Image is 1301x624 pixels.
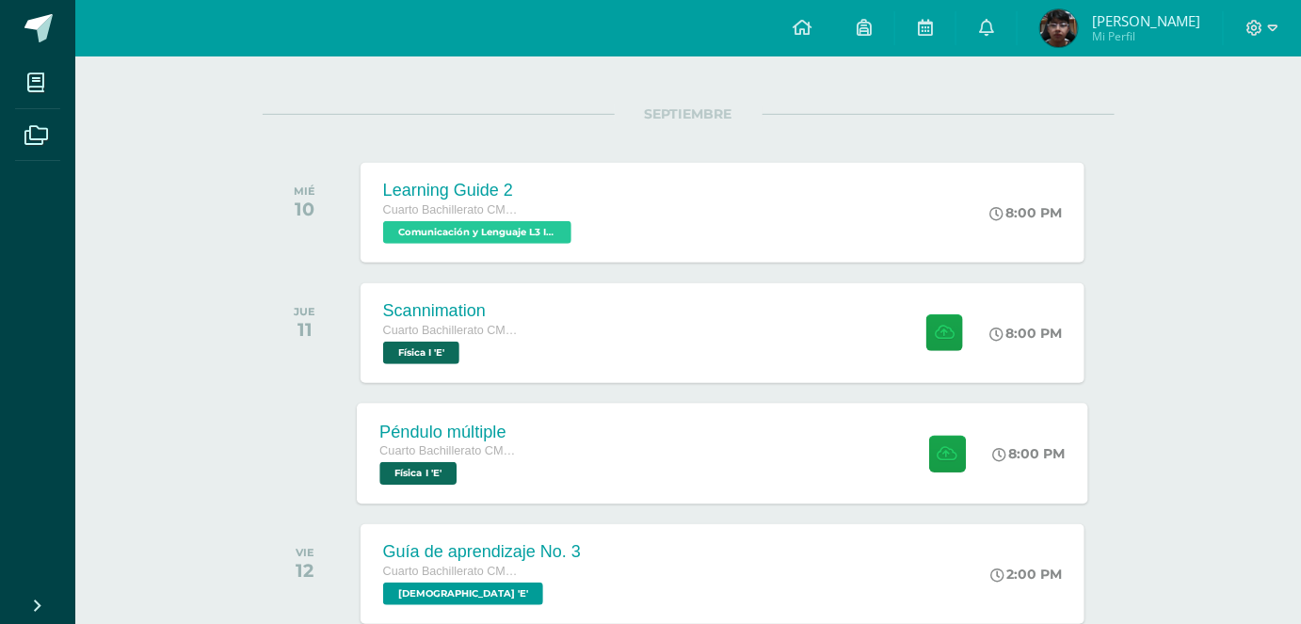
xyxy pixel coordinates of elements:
[383,203,524,216] span: Cuarto Bachillerato CMP Bachillerato en CCLL con Orientación en Computación
[990,566,1062,583] div: 2:00 PM
[383,542,581,562] div: Guía de aprendizaje No. 3
[992,445,1066,462] div: 8:00 PM
[379,462,457,485] span: Física I 'E'
[383,324,524,337] span: Cuarto Bachillerato CMP Bachillerato en CCLL con Orientación en Computación
[296,559,314,582] div: 12
[379,422,522,441] div: Péndulo múltiple
[294,305,315,318] div: JUE
[383,301,524,321] div: Scannimation
[1040,9,1078,47] img: a12cd7d015d8715c043ec03b48450893.png
[379,444,522,457] span: Cuarto Bachillerato CMP Bachillerato en CCLL con Orientación en Computación
[383,342,459,364] span: Física I 'E'
[294,198,315,220] div: 10
[383,583,543,605] span: Biblia 'E'
[383,181,576,200] div: Learning Guide 2
[1092,11,1200,30] span: [PERSON_NAME]
[383,221,571,244] span: Comunicación y Lenguaje L3 Inglés 'E'
[383,565,524,578] span: Cuarto Bachillerato CMP Bachillerato en CCLL con Orientación en Computación
[294,184,315,198] div: MIÉ
[296,546,314,559] div: VIE
[615,105,763,122] span: SEPTIEMBRE
[989,204,1062,221] div: 8:00 PM
[989,325,1062,342] div: 8:00 PM
[1092,28,1200,44] span: Mi Perfil
[294,318,315,341] div: 11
